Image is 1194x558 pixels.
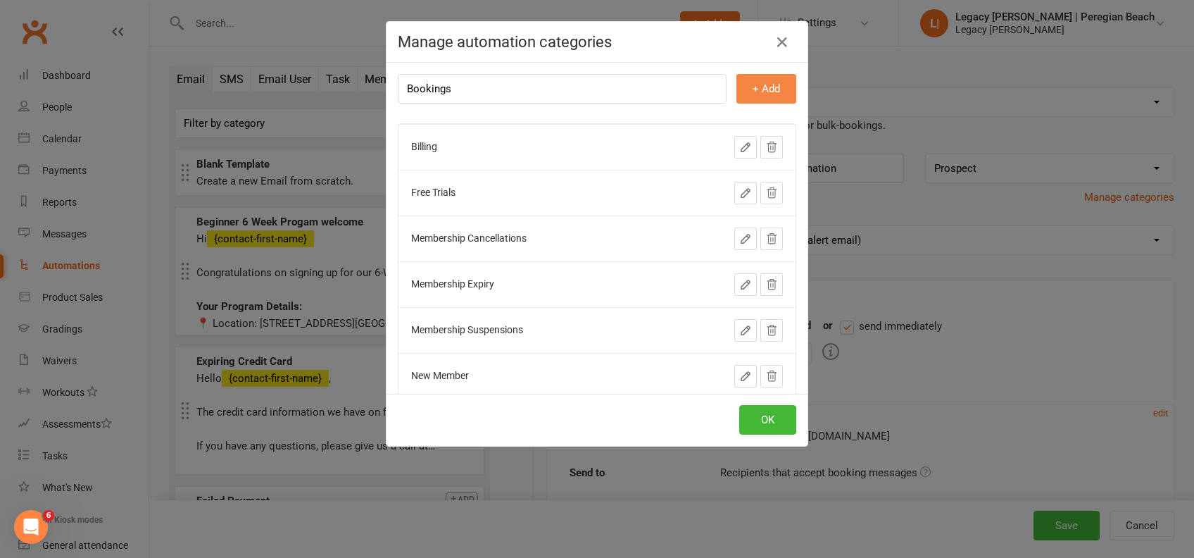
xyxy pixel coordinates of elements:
[760,365,783,387] button: Delete this category
[14,510,48,544] iframe: Intercom live chat
[43,510,54,521] span: 6
[739,405,796,435] button: OK
[760,273,783,296] button: Delete this category
[760,228,783,250] button: Delete this category
[398,33,796,51] h4: Manage automation categories
[411,278,494,290] span: Membership Expiry
[760,319,783,342] button: Delete this category
[760,136,783,159] button: Delete this category
[411,187,455,198] span: Free Trials
[736,74,796,104] button: + Add
[411,324,523,335] span: Membership Suspensions
[760,182,783,204] button: Delete this category
[398,74,727,104] input: Enter category name
[411,232,527,244] span: Membership Cancellations
[771,31,793,54] button: Close
[411,141,437,152] span: Billing
[411,370,469,381] span: New Member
